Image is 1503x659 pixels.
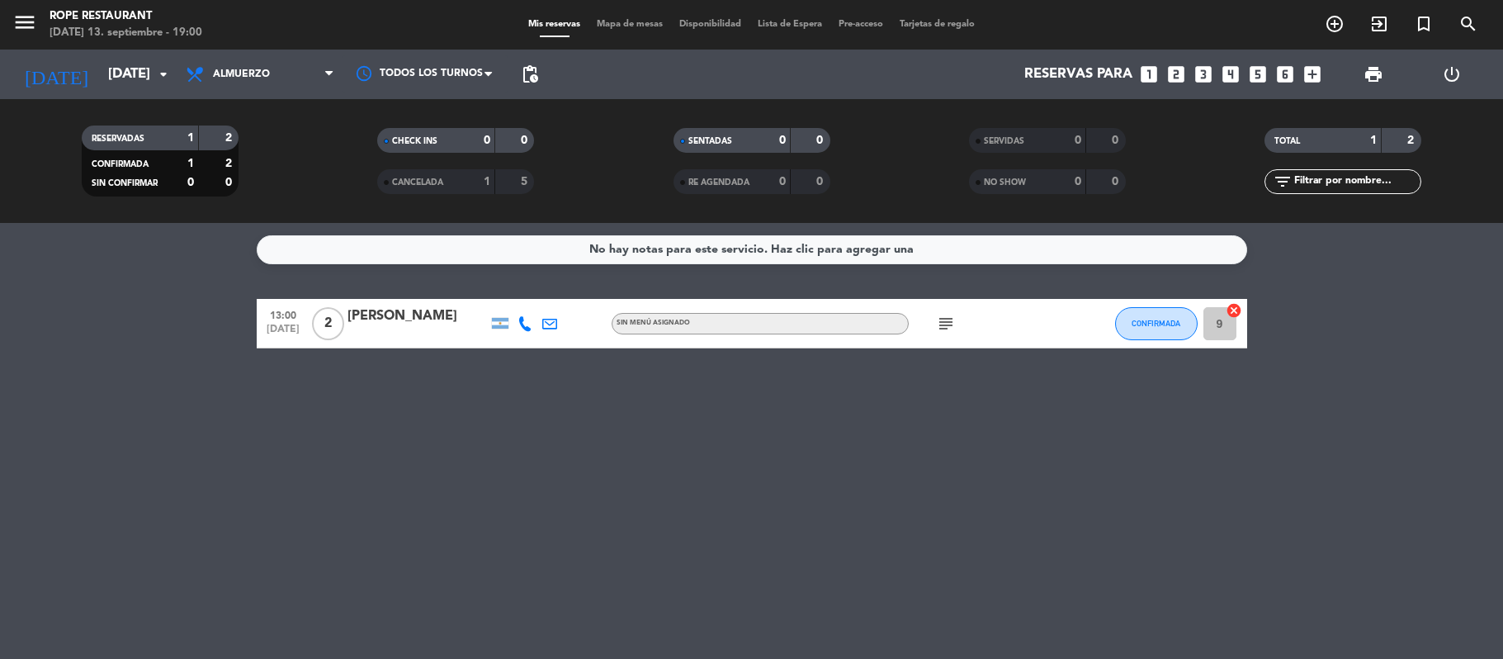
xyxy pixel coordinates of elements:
span: Mis reservas [520,20,588,29]
span: Disponibilidad [671,20,749,29]
i: turned_in_not [1414,14,1434,34]
div: LOG OUT [1412,50,1491,99]
i: add_circle_outline [1325,14,1345,34]
span: Pre-acceso [830,20,891,29]
button: menu [12,10,37,40]
div: [DATE] 13. septiembre - 19:00 [50,25,202,41]
span: Almuerzo [213,69,270,80]
span: CANCELADA [392,178,443,187]
i: looks_6 [1274,64,1296,85]
span: Tarjetas de regalo [891,20,983,29]
strong: 2 [225,158,235,169]
span: [DATE] [262,324,304,343]
strong: 1 [187,158,194,169]
i: search [1458,14,1478,34]
strong: 0 [521,135,531,146]
span: 13:00 [262,305,304,324]
span: Reservas para [1024,67,1132,83]
span: SERVIDAS [984,137,1024,145]
strong: 5 [521,176,531,187]
i: [DATE] [12,56,100,92]
strong: 0 [816,176,826,187]
i: menu [12,10,37,35]
i: cancel [1226,302,1242,319]
strong: 1 [484,176,490,187]
i: power_settings_new [1442,64,1462,84]
span: pending_actions [520,64,540,84]
strong: 0 [225,177,235,188]
span: Mapa de mesas [588,20,671,29]
i: arrow_drop_down [154,64,173,84]
strong: 0 [1112,135,1122,146]
strong: 0 [779,135,786,146]
i: exit_to_app [1369,14,1389,34]
span: 2 [312,307,344,340]
i: looks_5 [1247,64,1269,85]
i: looks_one [1138,64,1160,85]
strong: 0 [1075,135,1081,146]
strong: 0 [816,135,826,146]
div: No hay notas para este servicio. Haz clic para agregar una [589,240,914,259]
i: subject [936,314,956,334]
input: Filtrar por nombre... [1293,173,1420,191]
span: Sin menú asignado [617,320,690,326]
i: looks_4 [1220,64,1241,85]
strong: 0 [484,135,490,146]
i: looks_two [1165,64,1187,85]
strong: 2 [1407,135,1417,146]
span: CONFIRMADA [92,160,149,168]
strong: 0 [779,176,786,187]
span: CONFIRMADA [1132,319,1180,328]
span: RESERVADAS [92,135,144,143]
span: SIN CONFIRMAR [92,179,158,187]
strong: 0 [1075,176,1081,187]
strong: 0 [187,177,194,188]
i: add_box [1302,64,1323,85]
div: Rope restaurant [50,8,202,25]
strong: 1 [1370,135,1377,146]
div: [PERSON_NAME] [347,306,488,327]
span: TOTAL [1274,137,1300,145]
span: RE AGENDADA [688,178,749,187]
span: NO SHOW [984,178,1026,187]
button: CONFIRMADA [1115,307,1198,340]
strong: 2 [225,132,235,144]
i: filter_list [1273,172,1293,192]
strong: 0 [1112,176,1122,187]
strong: 1 [187,132,194,144]
span: print [1364,64,1383,84]
i: looks_3 [1193,64,1214,85]
span: SENTADAS [688,137,732,145]
span: Lista de Espera [749,20,830,29]
span: CHECK INS [392,137,437,145]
